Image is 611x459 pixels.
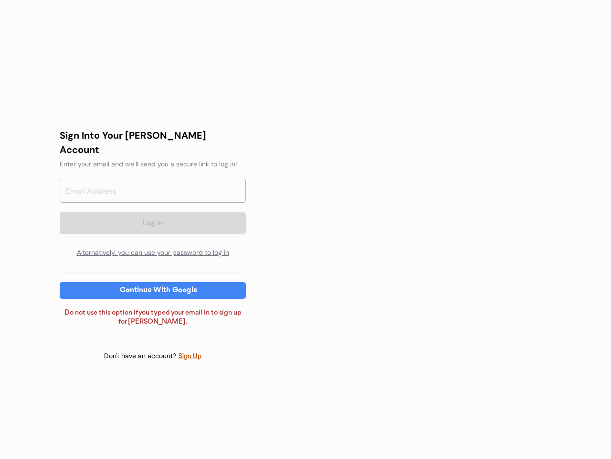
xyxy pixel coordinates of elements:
div: Enter your email and we’ll send you a secure link to log in! [60,159,246,169]
div: Do not use this option if you typed your email in to sign up for [PERSON_NAME]. [60,308,246,327]
div: Alternatively, you can use your password to log in [60,243,246,262]
div: Sign Up [178,351,202,362]
div: Sign Into Your [PERSON_NAME] Account [60,128,246,157]
div: Continue With Google [117,287,200,294]
div: Don't have an account? [104,351,178,361]
button: Log In [60,212,246,234]
input: Email Address [60,179,246,203]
